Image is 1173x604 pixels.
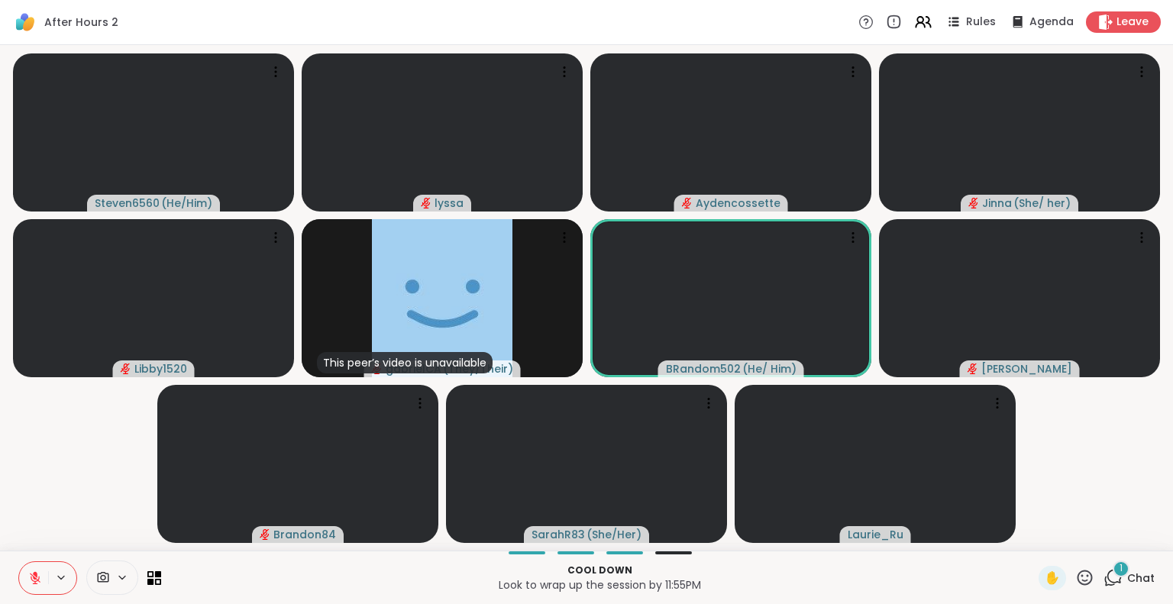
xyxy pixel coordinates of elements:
[170,577,1029,593] p: Look to wrap up the session by 11:55PM
[968,363,978,374] span: audio-muted
[696,195,780,211] span: Aydencossette
[1029,15,1074,30] span: Agenda
[1120,562,1123,575] span: 1
[435,195,464,211] span: lyssa
[682,198,693,208] span: audio-muted
[968,198,979,208] span: audio-muted
[317,352,493,373] div: This peer’s video is unavailable
[1013,195,1071,211] span: ( She/ her )
[586,527,641,542] span: ( She/Her )
[966,15,996,30] span: Rules
[1127,570,1155,586] span: Chat
[1116,15,1149,30] span: Leave
[666,361,741,376] span: BRandom502
[848,527,903,542] span: Laurie_Ru
[95,195,160,211] span: Steven6560
[1045,569,1060,587] span: ✋
[982,195,1012,211] span: Jinna
[260,529,270,540] span: audio-muted
[532,527,585,542] span: SarahR83
[981,361,1072,376] span: [PERSON_NAME]
[421,198,431,208] span: audio-muted
[742,361,797,376] span: ( He/ Him )
[44,15,118,30] span: After Hours 2
[12,9,38,35] img: ShareWell Logomark
[121,363,131,374] span: audio-muted
[273,527,336,542] span: Brandon84
[170,564,1029,577] p: Cool down
[134,361,187,376] span: Libby1520
[161,195,212,211] span: ( He/Him )
[372,219,512,377] img: gabrielCA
